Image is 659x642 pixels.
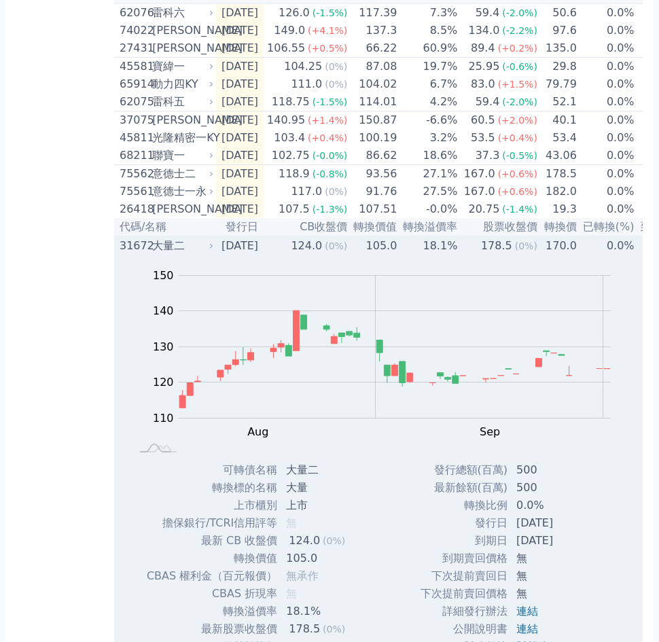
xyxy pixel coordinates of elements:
[508,497,611,514] td: 0.0%
[269,147,313,164] div: 102.75
[120,94,149,110] div: 62075
[420,479,508,497] td: 最新餘額(百萬)
[348,75,397,93] td: 104.02
[577,22,635,39] td: 0.0%
[216,129,264,147] td: [DATE]
[120,166,149,182] div: 75562
[276,166,313,182] div: 118.9
[152,22,211,39] div: [PERSON_NAME]
[146,567,278,585] td: CBAS 權利金（百元報價）
[216,58,264,76] td: [DATE]
[508,461,611,479] td: 500
[152,166,211,182] div: 意德士二
[146,479,278,497] td: 轉換標的名稱
[325,186,347,197] span: (0%)
[397,93,458,111] td: 4.2%
[271,130,308,146] div: 103.4
[508,532,611,550] td: [DATE]
[538,147,577,165] td: 43.06
[120,58,149,75] div: 45581
[420,620,508,638] td: 公開說明書
[473,147,503,164] div: 37.3
[502,96,537,107] span: (-2.0%)
[216,200,264,218] td: [DATE]
[397,111,458,130] td: -6.6%
[146,269,631,438] g: Chart
[146,603,278,620] td: 轉換溢價率
[502,150,537,161] span: (-0.5%)
[480,425,500,438] tspan: Sep
[348,165,397,183] td: 93.56
[458,218,538,236] th: 股票收盤價
[216,236,264,255] td: [DATE]
[577,58,635,76] td: 0.0%
[288,183,325,200] div: 117.0
[348,93,397,111] td: 114.01
[502,25,537,36] span: (-2.2%)
[420,585,508,603] td: 下次提前賣回價格
[577,129,635,147] td: 0.0%
[264,218,348,236] th: CB收盤價
[577,236,635,255] td: 0.0%
[577,39,635,58] td: 0.0%
[538,200,577,218] td: 19.3
[152,112,211,128] div: [PERSON_NAME]
[538,111,577,130] td: 40.1
[468,112,498,128] div: 60.5
[278,603,356,620] td: 18.1%
[286,621,323,637] div: 178.5
[538,93,577,111] td: 52.1
[146,461,278,479] td: 可轉債名稱
[397,3,458,22] td: 7.3%
[502,61,537,72] span: (-0.6%)
[120,147,149,164] div: 68211
[420,497,508,514] td: 轉換比例
[216,39,264,58] td: [DATE]
[478,238,515,254] div: 178.5
[276,201,313,217] div: 107.5
[247,425,268,438] tspan: Aug
[516,605,538,618] a: 連結
[397,75,458,93] td: 6.7%
[323,535,345,546] span: (0%)
[348,200,397,218] td: 107.51
[577,218,635,236] th: 已轉換(%)
[397,165,458,183] td: 27.1%
[538,236,577,255] td: 170.0
[348,22,397,39] td: 137.3
[348,3,397,22] td: 117.39
[461,166,498,182] div: 167.0
[152,94,211,110] div: 雷科五
[120,5,149,21] div: 62076
[508,585,611,603] td: 無
[216,75,264,93] td: [DATE]
[216,165,264,183] td: [DATE]
[538,129,577,147] td: 53.4
[516,622,538,635] a: 連結
[179,310,610,408] g: Series
[323,624,345,635] span: (0%)
[508,567,611,585] td: 無
[538,183,577,200] td: 182.0
[146,514,278,532] td: 擔保銀行/TCRI信用評等
[502,7,537,18] span: (-2.0%)
[466,201,503,217] div: 20.75
[348,129,397,147] td: 100.19
[498,132,537,143] span: (+0.4%)
[120,183,149,200] div: 75561
[152,147,211,164] div: 聯寶一
[120,22,149,39] div: 74022
[146,532,278,550] td: 最新 CB 收盤價
[397,147,458,165] td: 18.6%
[308,132,347,143] span: (+0.4%)
[286,587,297,600] span: 無
[538,39,577,58] td: 135.0
[498,43,537,54] span: (+0.2%)
[313,168,348,179] span: (-0.8%)
[538,75,577,93] td: 79.79
[313,96,348,107] span: (-1.5%)
[468,76,498,92] div: 83.0
[313,150,348,161] span: (-0.0%)
[152,76,211,92] div: 動力四KY
[502,204,537,215] span: (-1.4%)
